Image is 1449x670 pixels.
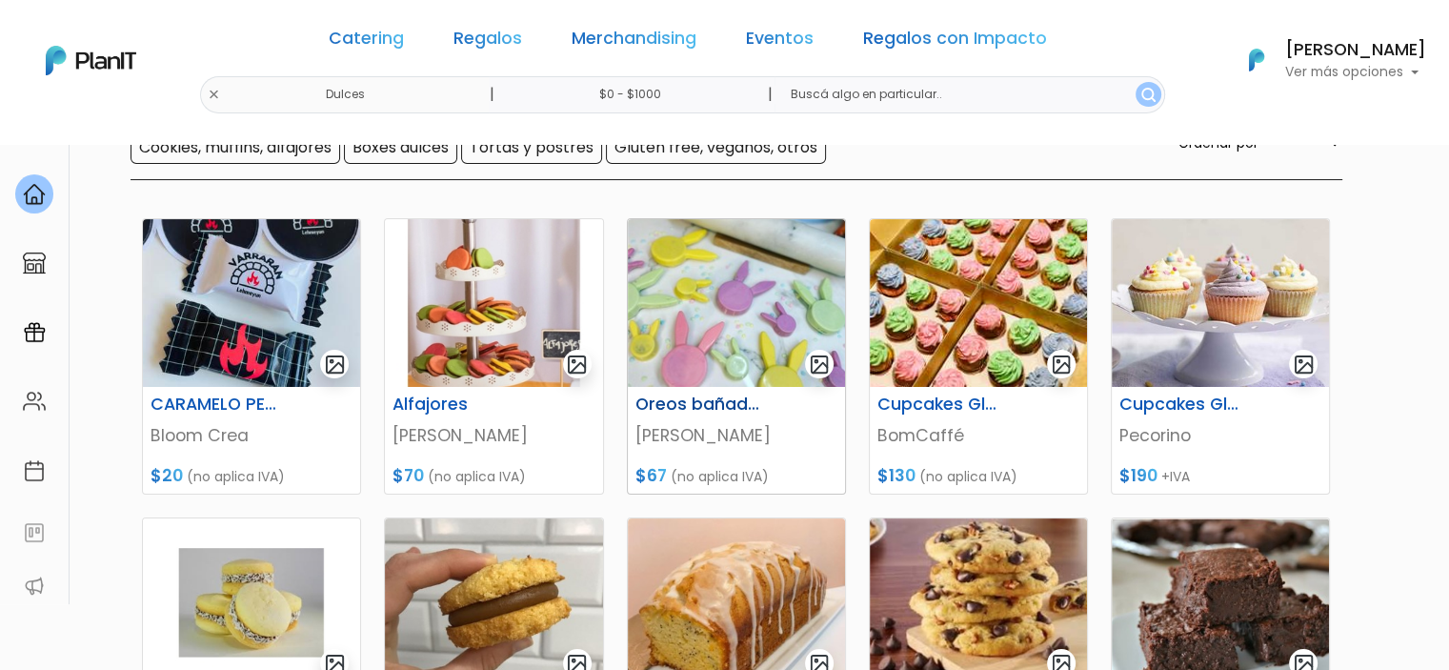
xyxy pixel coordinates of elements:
[131,132,340,164] input: Cookies, muffins, alfajores
[392,464,424,487] span: $70
[428,467,526,486] span: (no aplica IVA)
[1112,219,1329,387] img: thumb_fairy-cakes-fa312ae.jpg
[1161,467,1190,486] span: +IVA
[635,423,837,448] p: [PERSON_NAME]
[606,132,826,164] input: Gluten free, veganos, otros
[187,467,285,486] span: (no aplica IVA)
[775,76,1164,113] input: Buscá algo en particular..
[635,464,667,487] span: $67
[23,183,46,206] img: home-e721727adea9d79c4d83392d1f703f7f8bce08238fde08b1acbfd93340b81755.svg
[142,218,361,495] a: gallery-light CARAMELO PERSONALIZADO Bloom Crea $20 (no aplica IVA)
[863,30,1047,53] a: Regalos con Impacto
[98,18,274,55] div: ¿Necesitás ayuda?
[1224,35,1426,85] button: PlanIt Logo [PERSON_NAME] Ver más opciones
[151,423,352,448] p: Bloom Crea
[23,575,46,598] img: partners-52edf745621dab592f3b2c58e3bca9d71375a7ef29c3b500c9f145b62cc070d4.svg
[877,423,1079,448] p: BomCaffé
[877,464,916,487] span: $130
[461,132,602,164] input: Tortas y postres
[566,354,588,376] img: gallery-light
[1293,354,1315,376] img: gallery-light
[1108,395,1258,415] h6: Cupcakes Gluten free
[919,467,1017,486] span: (no aplica IVA)
[624,395,775,415] h6: Oreos bañadas
[392,423,594,448] p: [PERSON_NAME]
[869,218,1088,495] a: gallery-light Cupcakes Gluten free BomCaffé $130 (no aplica IVA)
[385,219,602,387] img: thumb_WhatsApp_Image_2024-02-27_at_11.26.03.jpg
[866,395,1016,415] h6: Cupcakes Gluten free
[46,46,136,75] img: PlanIt Logo
[151,464,183,487] span: $20
[1051,354,1073,376] img: gallery-light
[23,321,46,344] img: campaigns-02234683943229c281be62815700db0a1741e53638e28bf9629b52c665b00959.svg
[23,459,46,482] img: calendar-87d922413cdce8b2cf7b7f5f62616a5cf9e4887200fb71536465627b3292af00.svg
[208,89,220,101] img: close-6986928ebcb1d6c9903e3b54e860dbc4d054630f23adef3a32610726dff6a82b.svg
[870,219,1087,387] img: thumb_WhatsApp_Image_2024-02-27_at_13.03.47.jpeg
[628,219,845,387] img: thumb_WhatsApp_Image_2024-02-27_at_11.26.20.jpeg
[23,252,46,274] img: marketplace-4ceaa7011d94191e9ded77b95e3339b90024bf715f7c57f8cf31f2d8c509eaba.svg
[453,30,522,53] a: Regalos
[671,467,769,486] span: (no aplica IVA)
[1285,42,1426,59] h6: [PERSON_NAME]
[23,390,46,413] img: people-662611757002400ad9ed0e3c099ab2801c6687ba6c219adb57efc949bc21e19d.svg
[384,218,603,495] a: gallery-light Alfajores [PERSON_NAME] $70 (no aplica IVA)
[139,395,290,415] h6: CARAMELO PERSONALIZADO
[23,521,46,544] img: feedback-78b5a0c8f98aac82b08bfc38622c3050aee476f2c9584af64705fc4e61158814.svg
[1141,88,1156,102] img: search_button-432b6d5273f82d61273b3651a40e1bd1b912527efae98b1b7a1b2c0702e16a8d.svg
[746,30,814,53] a: Eventos
[767,83,772,106] p: |
[1119,464,1157,487] span: $190
[809,354,831,376] img: gallery-light
[489,83,493,106] p: |
[627,218,846,495] a: gallery-light Oreos bañadas [PERSON_NAME] $67 (no aplica IVA)
[1236,39,1278,81] img: PlanIt Logo
[324,354,346,376] img: gallery-light
[1285,66,1426,79] p: Ver más opciones
[1111,218,1330,495] a: gallery-light Cupcakes Gluten free Pecorino $190 +IVA
[381,395,532,415] h6: Alfajores
[329,30,404,53] a: Catering
[143,219,360,387] img: thumb_WhatsApp_Image_2023-11-17_at_09.55.11__1_.jpeg
[1119,423,1321,448] p: Pecorino
[572,30,696,53] a: Merchandising
[344,132,457,164] input: Boxes dulces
